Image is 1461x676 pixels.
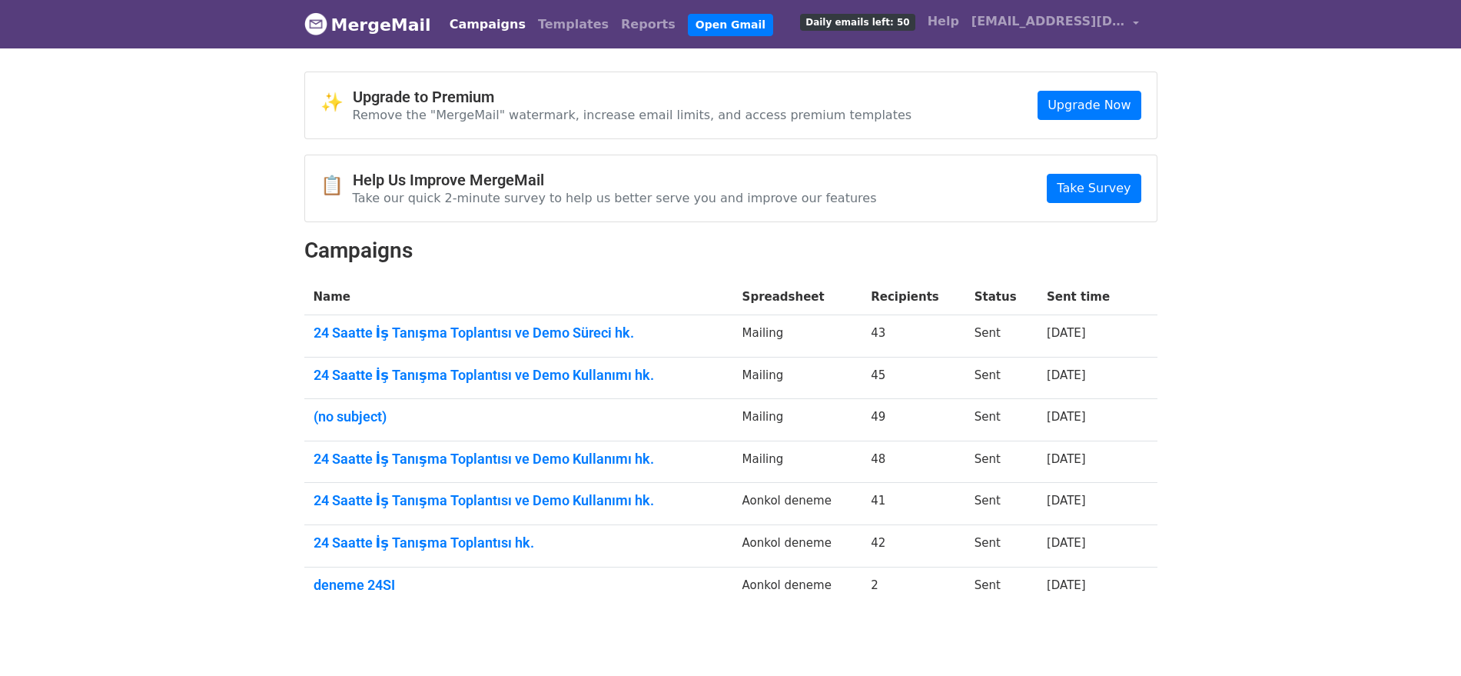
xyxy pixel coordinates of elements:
[1047,368,1086,382] a: [DATE]
[1038,279,1135,315] th: Sent time
[314,577,724,594] a: deneme 24SI
[1047,494,1086,508] a: [DATE]
[862,357,965,399] td: 45
[733,567,862,608] td: Aonkol deneme
[862,441,965,483] td: 48
[314,451,724,468] a: 24 Saatte İş Tanışma Toplantısı ve Demo Kullanımı hk.
[314,325,724,341] a: 24 Saatte İş Tanışma Toplantısı ve Demo Süreci hk.
[304,279,733,315] th: Name
[862,279,965,315] th: Recipients
[688,14,773,36] a: Open Gmail
[733,279,862,315] th: Spreadsheet
[304,238,1157,264] h2: Campaigns
[353,190,877,206] p: Take our quick 2-minute survey to help us better serve you and improve our features
[1047,326,1086,340] a: [DATE]
[443,9,532,40] a: Campaigns
[320,175,353,197] span: 📋
[965,315,1038,358] td: Sent
[314,534,724,551] a: 24 Saatte İş Tanışma Toplantısı hk.
[862,567,965,608] td: 2
[1047,174,1141,203] a: Take Survey
[733,441,862,483] td: Mailing
[353,171,877,189] h4: Help Us Improve MergeMail
[794,6,921,37] a: Daily emails left: 50
[965,525,1038,568] td: Sent
[304,12,327,35] img: MergeMail logo
[862,399,965,441] td: 49
[320,92,353,114] span: ✨
[615,9,682,40] a: Reports
[965,279,1038,315] th: Status
[862,525,965,568] td: 42
[971,12,1125,31] span: [EMAIL_ADDRESS][DOMAIN_NAME]
[965,567,1038,608] td: Sent
[733,399,862,441] td: Mailing
[1038,91,1141,120] a: Upgrade Now
[1047,452,1086,466] a: [DATE]
[1047,410,1086,424] a: [DATE]
[314,408,724,425] a: (no subject)
[733,525,862,568] td: Aonkol deneme
[733,315,862,358] td: Mailing
[921,6,965,37] a: Help
[965,483,1038,525] td: Sent
[862,315,965,358] td: 43
[965,441,1038,483] td: Sent
[353,107,912,123] p: Remove the "MergeMail" watermark, increase email limits, and access premium templates
[353,88,912,106] h4: Upgrade to Premium
[800,14,915,31] span: Daily emails left: 50
[1047,536,1086,550] a: [DATE]
[1047,578,1086,592] a: [DATE]
[862,483,965,525] td: 41
[965,6,1145,42] a: [EMAIL_ADDRESS][DOMAIN_NAME]
[532,9,615,40] a: Templates
[733,357,862,399] td: Mailing
[304,8,431,41] a: MergeMail
[733,483,862,525] td: Aonkol deneme
[965,399,1038,441] td: Sent
[1384,602,1461,676] iframe: Chat Widget
[314,492,724,509] a: 24 Saatte İş Tanışma Toplantısı ve Demo Kullanımı hk.
[965,357,1038,399] td: Sent
[314,367,724,384] a: 24 Saatte İş Tanışma Toplantısı ve Demo Kullanımı hk.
